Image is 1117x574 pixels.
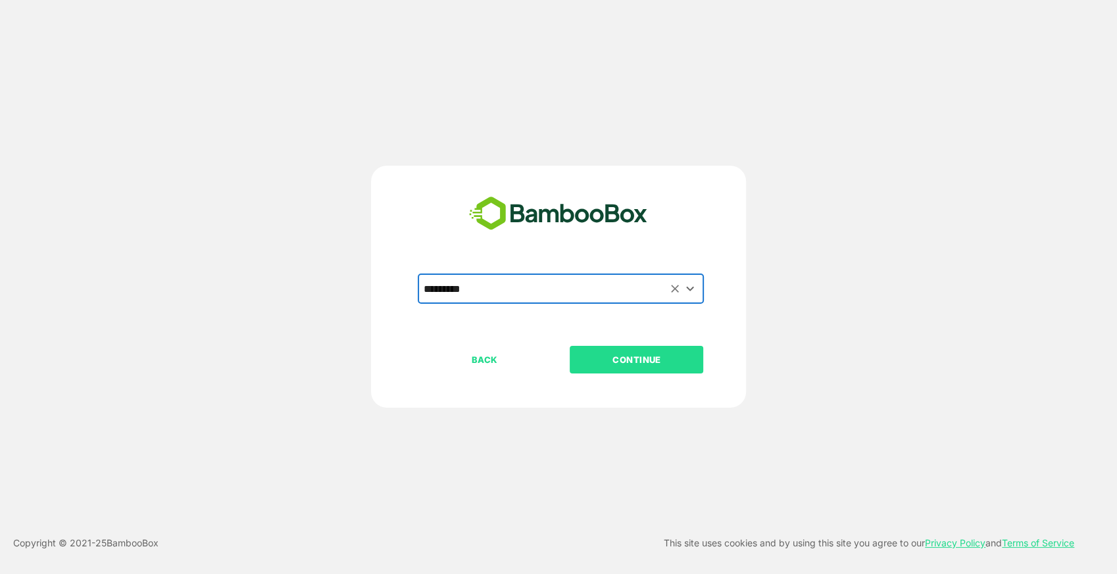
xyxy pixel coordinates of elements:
a: Terms of Service [1002,537,1074,548]
p: This site uses cookies and by using this site you agree to our and [664,535,1074,551]
p: CONTINUE [571,352,703,367]
p: BACK [419,352,551,367]
button: CONTINUE [570,346,703,373]
img: bamboobox [462,192,655,235]
button: BACK [418,346,551,373]
button: Open [682,279,699,297]
button: Clear [668,281,683,296]
p: Copyright © 2021- 25 BambooBox [13,535,159,551]
a: Privacy Policy [925,537,985,548]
